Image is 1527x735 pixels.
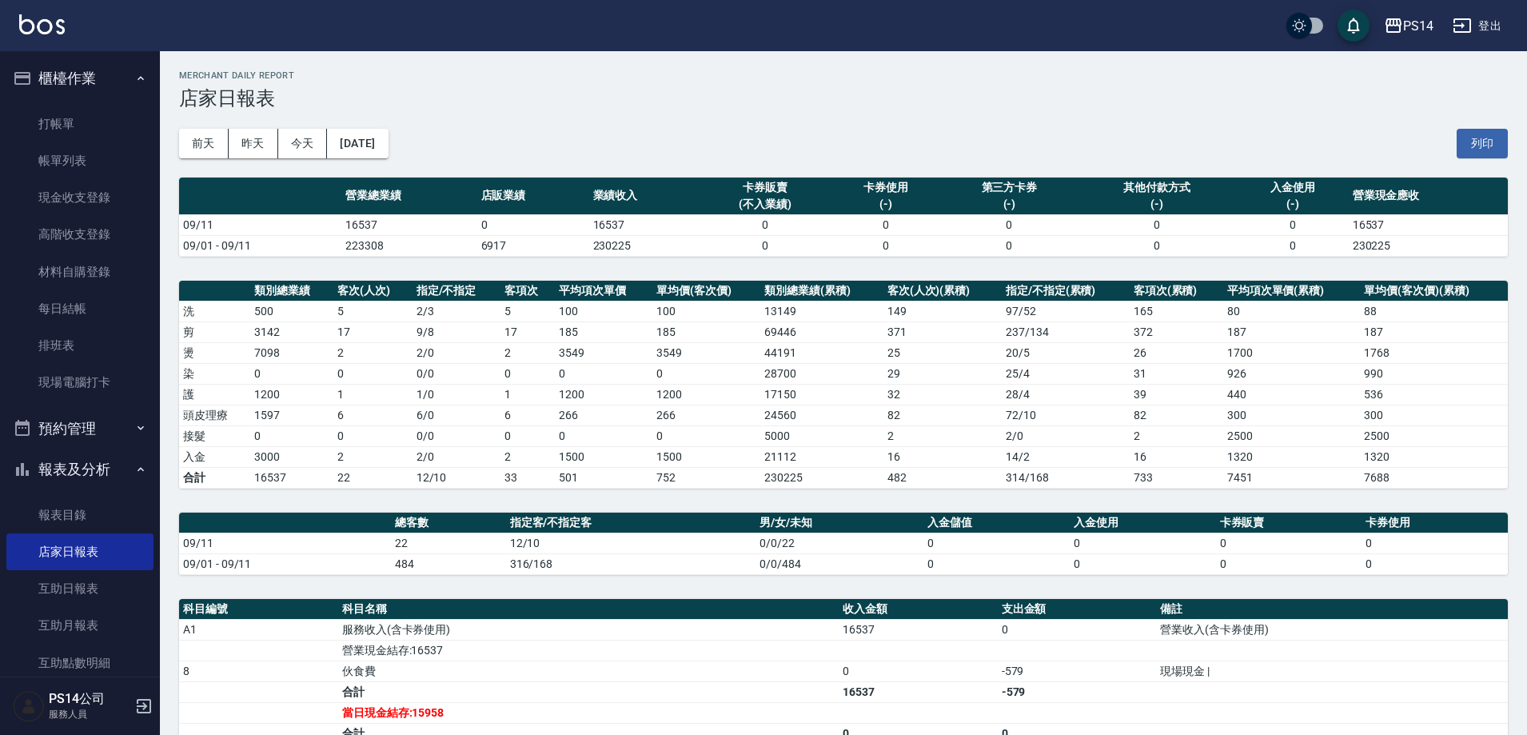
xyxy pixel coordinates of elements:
[6,58,153,99] button: 櫃檯作業
[341,178,477,215] th: 營業總業績
[942,235,1078,256] td: 0
[883,405,1002,425] td: 82
[341,214,477,235] td: 16537
[333,384,413,405] td: 1
[179,467,250,488] td: 合計
[333,405,413,425] td: 6
[1002,446,1130,467] td: 14 / 2
[250,281,333,302] th: 類別總業績
[652,425,760,446] td: 0
[500,322,555,342] td: 17
[1403,16,1433,36] div: PS14
[500,425,555,446] td: 0
[338,599,839,620] th: 科目名稱
[13,690,45,722] img: Person
[1349,235,1508,256] td: 230225
[756,533,923,553] td: 0/0/22
[391,553,506,574] td: 484
[555,342,652,363] td: 3549
[250,467,333,488] td: 16537
[6,142,153,179] a: 帳單列表
[1223,384,1361,405] td: 440
[923,533,1070,553] td: 0
[338,702,839,723] td: 當日現金結存:15958
[1223,342,1361,363] td: 1700
[338,661,839,681] td: 伙食費
[500,446,555,467] td: 2
[834,196,938,213] div: (-)
[250,301,333,322] td: 500
[942,214,1078,235] td: 0
[391,533,506,553] td: 22
[1002,405,1130,425] td: 72 / 10
[760,384,883,405] td: 17150
[6,179,153,216] a: 現金收支登錄
[391,513,506,533] th: 總客數
[760,467,883,488] td: 230225
[555,363,652,384] td: 0
[333,467,413,488] td: 22
[1237,235,1349,256] td: 0
[1216,553,1362,574] td: 0
[506,553,756,574] td: 316/168
[338,640,839,661] td: 營業現金結存:16537
[179,363,250,384] td: 染
[923,513,1070,533] th: 入金儲值
[179,70,1508,81] h2: Merchant Daily Report
[555,384,652,405] td: 1200
[413,425,501,446] td: 0 / 0
[179,214,341,235] td: 09/11
[1077,214,1236,235] td: 0
[839,681,998,702] td: 16537
[1130,363,1223,384] td: 31
[1070,553,1216,574] td: 0
[341,235,477,256] td: 223308
[589,178,701,215] th: 業績收入
[1081,179,1232,196] div: 其他付款方式
[6,106,153,142] a: 打帳單
[6,645,153,681] a: 互助點數明細
[413,405,501,425] td: 6 / 0
[1130,446,1223,467] td: 16
[1130,467,1223,488] td: 733
[250,425,333,446] td: 0
[250,446,333,467] td: 3000
[333,446,413,467] td: 2
[1002,363,1130,384] td: 25 / 4
[179,599,338,620] th: 科目編號
[883,425,1002,446] td: 2
[1002,425,1130,446] td: 2 / 0
[179,87,1508,110] h3: 店家日報表
[1002,342,1130,363] td: 20 / 5
[1360,281,1508,302] th: 單均價(客次價)(累積)
[883,301,1002,322] td: 149
[555,301,652,322] td: 100
[839,599,998,620] th: 收入金額
[6,497,153,533] a: 報表目錄
[1360,467,1508,488] td: 7688
[1237,214,1349,235] td: 0
[1223,405,1361,425] td: 300
[333,342,413,363] td: 2
[1130,322,1223,342] td: 372
[1241,179,1345,196] div: 入金使用
[1360,363,1508,384] td: 990
[333,281,413,302] th: 客次(人次)
[179,425,250,446] td: 接髮
[883,281,1002,302] th: 客次(人次)(累積)
[413,467,501,488] td: 12/10
[883,446,1002,467] td: 16
[179,446,250,467] td: 入金
[179,301,250,322] td: 洗
[760,342,883,363] td: 44191
[1130,384,1223,405] td: 39
[834,179,938,196] div: 卡券使用
[705,179,826,196] div: 卡券販賣
[701,235,830,256] td: 0
[1002,281,1130,302] th: 指定/不指定(累積)
[555,446,652,467] td: 1500
[1130,281,1223,302] th: 客項次(累積)
[1002,301,1130,322] td: 97 / 52
[1349,214,1508,235] td: 16537
[179,178,1508,257] table: a dense table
